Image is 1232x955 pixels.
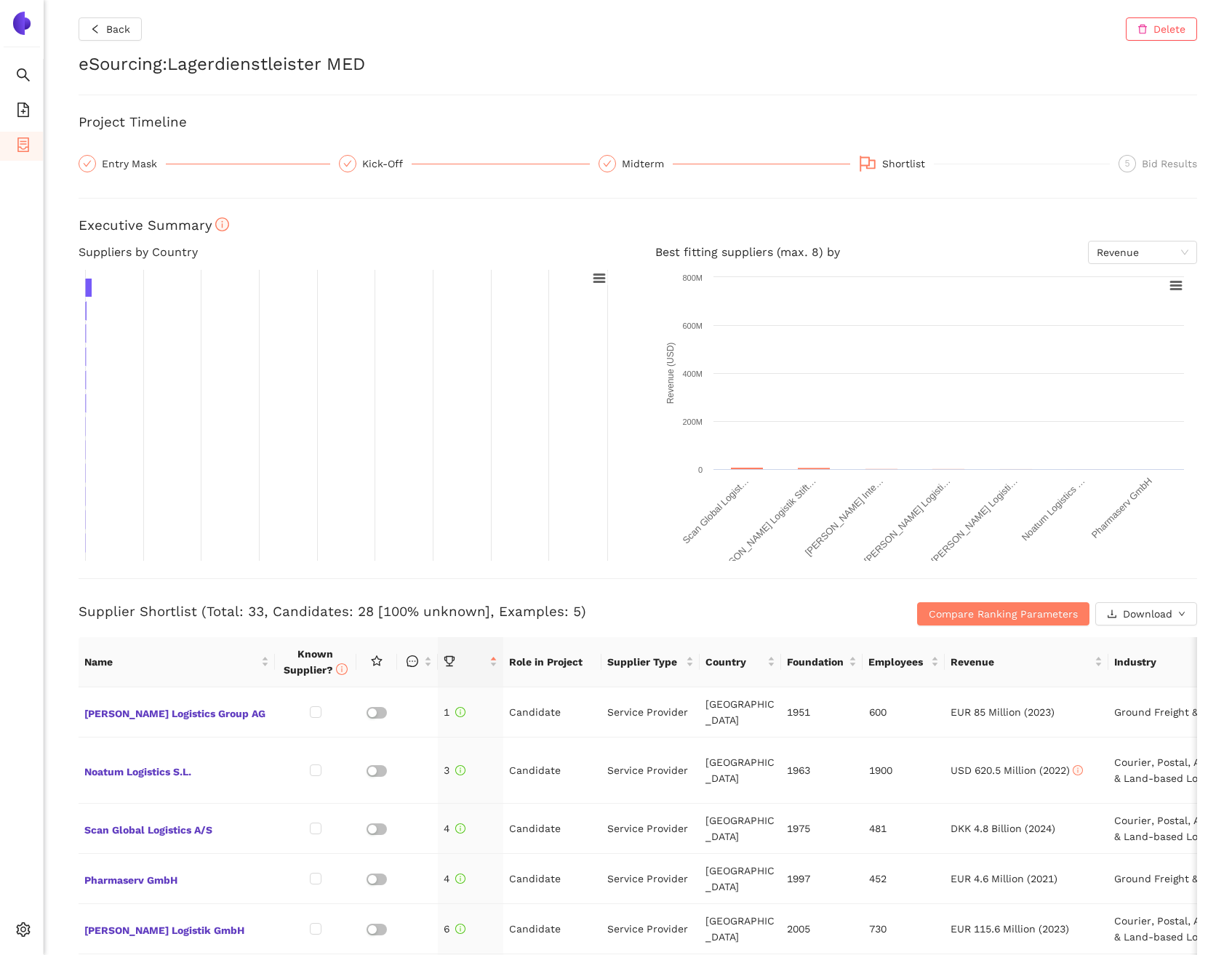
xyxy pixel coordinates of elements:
td: 481 [863,804,945,854]
td: [GEOGRAPHIC_DATA] [700,738,781,804]
div: Midterm [622,155,673,172]
span: trophy [444,655,455,667]
span: info-circle [455,823,465,834]
span: info-circle [1073,765,1083,775]
th: this column's title is Supplier Type,this column is sortable [601,637,700,687]
td: 1997 [781,854,863,904]
text: 800M [682,273,703,282]
text: Revenue (USD) [665,342,676,404]
button: deleteDelete [1126,17,1197,41]
td: [GEOGRAPHIC_DATA] [700,854,781,904]
div: Shortlist [859,155,1111,175]
span: download [1107,609,1117,620]
span: 3 [444,764,465,776]
td: 1951 [781,687,863,738]
span: info-circle [455,924,465,934]
td: Service Provider [601,738,700,804]
text: Pharmaserv GmbH [1089,475,1154,540]
span: Revenue [1097,241,1188,263]
td: Candidate [503,804,601,854]
text: 400M [682,369,703,378]
span: Bid Results [1142,158,1197,169]
text: [PERSON_NAME] Logistik Stift… [711,475,818,583]
div: Shortlist [882,155,934,172]
td: Service Provider [601,687,700,738]
span: flag [859,155,876,172]
button: downloadDownloaddown [1095,602,1197,626]
span: info-circle [336,663,348,675]
th: this column's title is Employees,this column is sortable [863,637,944,687]
span: EUR 115.6 Million (2023) [951,923,1069,935]
img: Logo [10,12,33,35]
span: Country [705,654,764,670]
h3: Supplier Shortlist (Total: 33, Candidates: 28 [100% unknown], Examples: 5) [79,602,824,621]
text: 0 [698,465,703,474]
td: 452 [863,854,945,904]
span: [PERSON_NAME] Logistics Group AG [84,703,269,722]
th: this column is sortable [397,637,438,687]
td: [GEOGRAPHIC_DATA] [700,687,781,738]
span: 4 [444,873,465,884]
td: Service Provider [601,804,700,854]
h2: eSourcing : Lagerdienstleister MED [79,52,1197,77]
span: 5 [1125,159,1130,169]
span: 1 [444,706,465,718]
text: [PERSON_NAME] Inte… [803,475,885,557]
span: Revenue [951,654,1092,670]
td: Candidate [503,904,601,954]
span: Pharmaserv GmbH [84,869,269,888]
span: down [1178,610,1185,619]
span: info-circle [455,874,465,884]
span: USD 620.5 Million (2022) [951,764,1083,776]
text: 600M [682,321,703,330]
span: 4 [444,823,465,834]
span: Foundation [787,654,846,670]
th: this column's title is Country,this column is sortable [700,637,781,687]
td: Service Provider [601,904,700,954]
td: 600 [863,687,945,738]
div: Kick-Off [362,155,412,172]
span: EUR 4.6 Million (2021) [951,873,1057,884]
text: 200M [682,417,703,426]
span: search [16,63,31,92]
td: [GEOGRAPHIC_DATA] [700,804,781,854]
text: Scan Global Logist… [680,475,751,546]
span: 6 [444,923,465,935]
span: delete [1137,24,1148,36]
span: info-circle [215,217,229,231]
span: Compare Ranking Parameters [929,606,1078,622]
td: 1963 [781,738,863,804]
div: Entry Mask [102,155,166,172]
td: Candidate [503,687,601,738]
span: star [371,655,383,667]
div: Entry Mask [79,155,330,172]
span: Delete [1153,21,1185,37]
span: left [90,24,100,36]
text: Noatum Logistics … [1020,475,1087,543]
span: info-circle [455,707,465,717]
span: Scan Global Logistics A/S [84,819,269,838]
span: setting [16,917,31,946]
th: Role in Project [503,637,601,687]
td: 1900 [863,738,945,804]
td: Candidate [503,738,601,804]
text: [PERSON_NAME] Logisti… [862,475,953,566]
h4: Best fitting suppliers (max. 8) by [655,241,1197,264]
span: Back [106,21,130,37]
span: Noatum Logistics S.L. [84,761,269,780]
button: Compare Ranking Parameters [917,602,1089,626]
span: Known Supplier? [284,648,348,676]
text: [PERSON_NAME] Logisti… [929,475,1020,566]
span: check [343,159,352,168]
th: this column's title is Foundation,this column is sortable [781,637,863,687]
td: 730 [863,904,945,954]
span: info-circle [455,765,465,775]
span: Employees [868,654,927,670]
td: [GEOGRAPHIC_DATA] [700,904,781,954]
td: Service Provider [601,854,700,904]
th: this column's title is Name,this column is sortable [79,637,275,687]
span: file-add [16,97,31,127]
span: check [83,159,92,168]
span: message [407,655,418,667]
span: Name [84,654,258,670]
